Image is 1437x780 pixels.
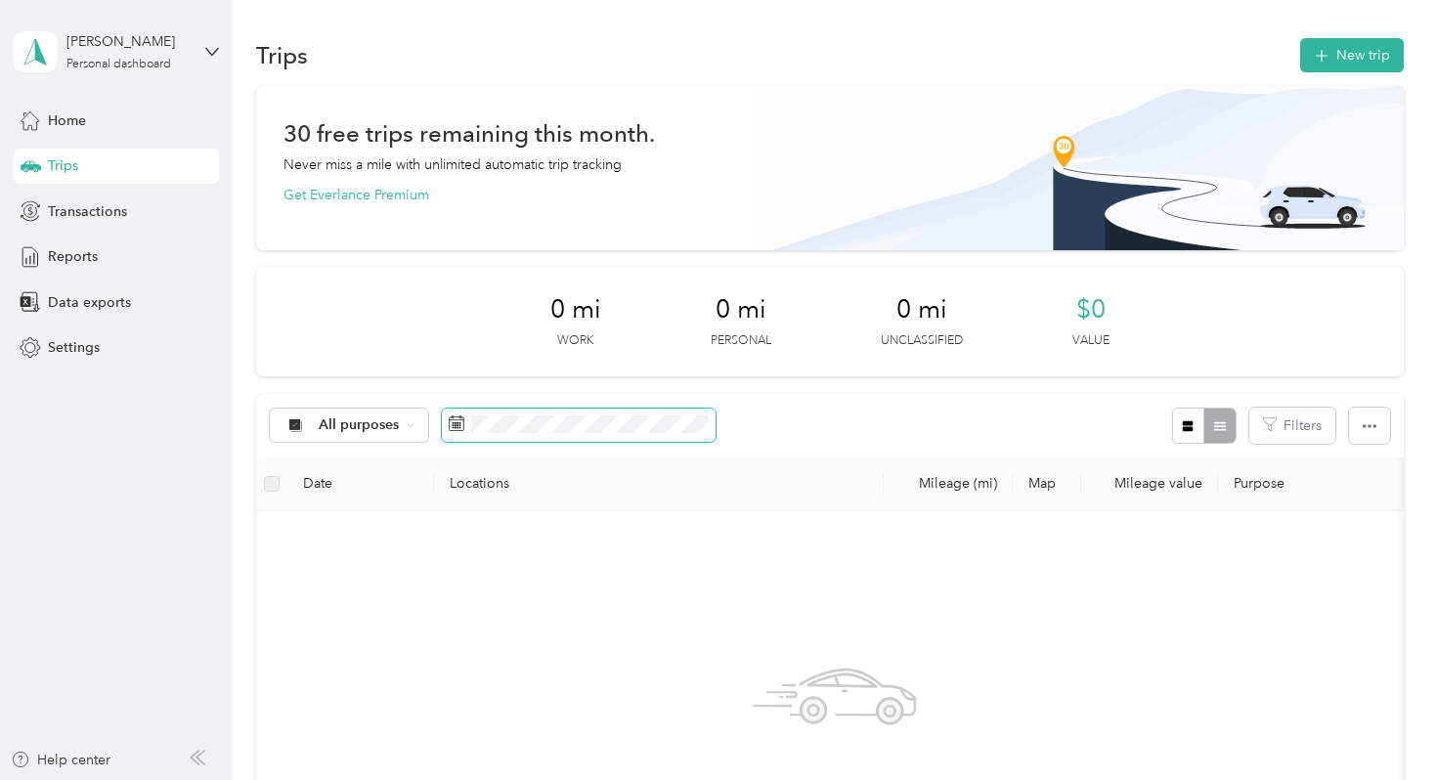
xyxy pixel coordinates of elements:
button: Filters [1249,408,1335,444]
div: [PERSON_NAME] [66,31,189,52]
th: Mileage value [1081,457,1218,511]
th: Map [1013,457,1081,511]
span: Transactions [48,201,127,222]
span: Reports [48,246,98,267]
iframe: Everlance-gr Chat Button Frame [1328,671,1437,780]
span: Home [48,110,86,131]
span: 0 mi [896,294,947,325]
p: Unclassified [881,332,963,350]
span: Data exports [48,292,131,313]
p: Work [557,332,593,350]
span: 0 mi [716,294,766,325]
p: Personal [711,332,771,350]
span: $0 [1076,294,1106,325]
h1: Trips [256,45,308,65]
h1: 30 free trips remaining this month. [283,123,655,144]
img: Banner [750,86,1404,250]
div: Personal dashboard [66,59,171,70]
button: Get Everlance Premium [283,185,429,205]
button: New trip [1300,38,1404,72]
th: Locations [434,457,884,511]
span: All purposes [319,418,400,432]
th: Date [287,457,434,511]
span: Trips [48,155,78,176]
span: Settings [48,337,100,358]
p: Value [1072,332,1110,350]
th: Mileage (mi) [884,457,1013,511]
p: Never miss a mile with unlimited automatic trip tracking [283,154,622,175]
span: 0 mi [550,294,601,325]
button: Help center [11,750,110,770]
